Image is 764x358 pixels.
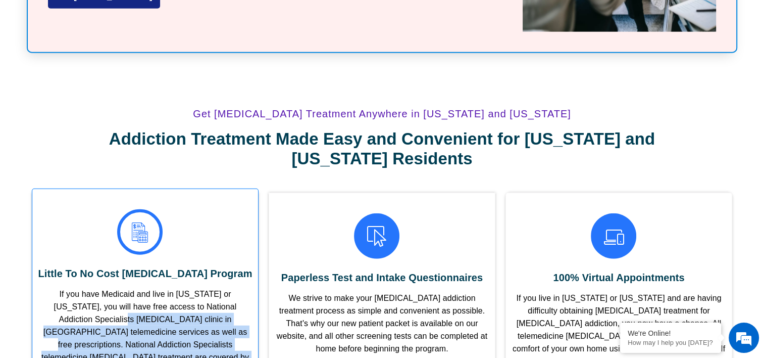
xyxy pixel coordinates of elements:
[274,272,490,284] h3: Paperless Test and Intake Questionnaires
[67,129,697,169] h2: Addiction Treatment Made Easy and Convenient for [US_STATE] and [US_STATE] Residents
[628,339,714,346] p: How may I help you today?
[68,53,185,66] div: Chat with us now
[166,5,190,29] div: Minimize live chat window
[11,52,26,67] div: Navigation go back
[27,109,737,119] p: Get [MEDICAL_DATA] Treatment Anywhere in [US_STATE] and [US_STATE]
[37,267,253,280] h3: Little To No Cost [MEDICAL_DATA] Program
[274,292,490,355] p: We strive to make your [MEDICAL_DATA] addiction treatment process as simple and convenient as pos...
[5,245,192,281] textarea: Type your message and hit 'Enter'
[59,112,139,214] span: We're online!
[511,272,727,284] h3: 100% Virtual Appointments
[628,329,714,337] div: We're Online!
